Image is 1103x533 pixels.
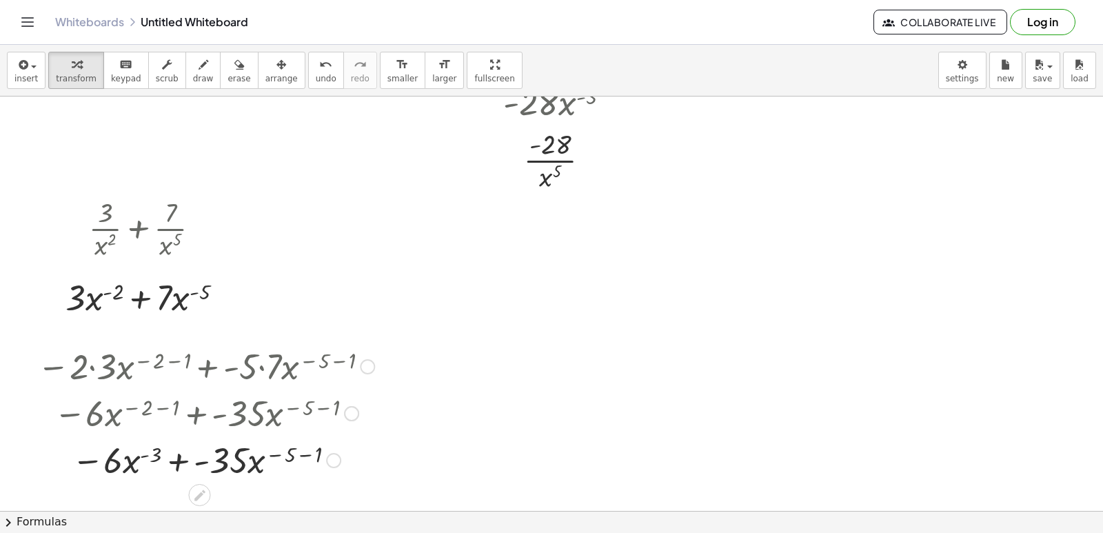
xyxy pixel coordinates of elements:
[103,52,149,89] button: keyboardkeypad
[193,74,214,83] span: draw
[265,74,298,83] span: arrange
[1063,52,1096,89] button: load
[220,52,258,89] button: erase
[111,74,141,83] span: keypad
[425,52,464,89] button: format_sizelarger
[308,52,344,89] button: undoundo
[938,52,986,89] button: settings
[873,10,1007,34] button: Collaborate Live
[438,57,451,73] i: format_size
[1025,52,1060,89] button: save
[14,74,38,83] span: insert
[258,52,305,89] button: arrange
[316,74,336,83] span: undo
[55,15,124,29] a: Whiteboards
[997,74,1014,83] span: new
[1071,74,1089,83] span: load
[396,57,409,73] i: format_size
[351,74,370,83] span: redo
[227,74,250,83] span: erase
[148,52,186,89] button: scrub
[354,57,367,73] i: redo
[56,74,97,83] span: transform
[188,484,210,506] div: Edit math
[119,57,132,73] i: keyboard
[7,52,45,89] button: insert
[1033,74,1052,83] span: save
[185,52,221,89] button: draw
[885,16,995,28] span: Collaborate Live
[467,52,522,89] button: fullscreen
[380,52,425,89] button: format_sizesmaller
[319,57,332,73] i: undo
[387,74,418,83] span: smaller
[1010,9,1075,35] button: Log in
[432,74,456,83] span: larger
[474,74,514,83] span: fullscreen
[17,11,39,33] button: Toggle navigation
[946,74,979,83] span: settings
[989,52,1022,89] button: new
[156,74,179,83] span: scrub
[343,52,377,89] button: redoredo
[48,52,104,89] button: transform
